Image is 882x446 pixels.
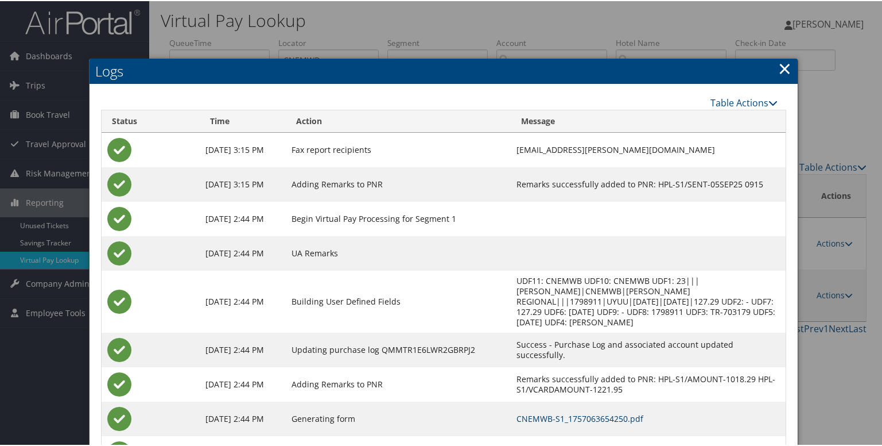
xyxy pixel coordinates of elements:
td: Remarks successfully added to PNR: HPL-S1/SENT-05SEP25 0915 [511,166,785,201]
th: Message: activate to sort column ascending [511,109,785,132]
td: [DATE] 3:15 PM [200,132,286,166]
td: [DATE] 2:44 PM [200,332,286,366]
td: Adding Remarks to PNR [286,166,511,201]
td: Generating form [286,401,511,435]
th: Action: activate to sort column ascending [286,109,511,132]
td: UDF11: CNEMWB UDF10: CNEMWB UDF1: 23|||[PERSON_NAME]|CNEMWB|[PERSON_NAME] REGIONAL|||1798911|UYUU... [511,270,785,332]
td: UA Remarks [286,235,511,270]
th: Time: activate to sort column ascending [200,109,286,132]
td: Updating purchase log QMMTR1E6LWR2GBRPJ2 [286,332,511,366]
h2: Logs [90,57,798,83]
td: Building User Defined Fields [286,270,511,332]
td: Remarks successfully added to PNR: HPL-S1/AMOUNT-1018.29 HPL-S1/VCARDAMOUNT-1221.95 [511,366,785,401]
th: Status: activate to sort column ascending [102,109,200,132]
a: Table Actions [710,95,778,108]
a: Close [778,56,791,79]
td: [DATE] 3:15 PM [200,166,286,201]
td: [DATE] 2:44 PM [200,366,286,401]
td: Success - Purchase Log and associated account updated successfully. [511,332,785,366]
td: [DATE] 2:44 PM [200,235,286,270]
td: [EMAIL_ADDRESS][PERSON_NAME][DOMAIN_NAME] [511,132,785,166]
td: [DATE] 2:44 PM [200,401,286,435]
a: CNEMWB-S1_1757063654250.pdf [516,412,643,423]
td: Fax report recipients [286,132,511,166]
td: Adding Remarks to PNR [286,366,511,401]
td: [DATE] 2:44 PM [200,270,286,332]
td: [DATE] 2:44 PM [200,201,286,235]
td: Begin Virtual Pay Processing for Segment 1 [286,201,511,235]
